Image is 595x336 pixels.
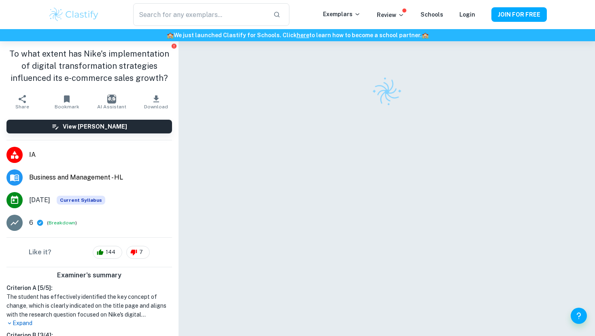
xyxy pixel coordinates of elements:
p: 6 [29,218,33,228]
span: Current Syllabus [57,196,105,205]
h6: Examiner's summary [3,270,175,280]
span: Bookmark [55,104,79,110]
p: Review [377,11,404,19]
span: 7 [135,248,147,256]
input: Search for any exemplars... [133,3,267,26]
button: Breakdown [49,219,75,226]
button: Report issue [171,43,177,49]
img: Clastify logo [367,72,407,112]
p: Expand [6,319,172,328]
span: 144 [101,248,120,256]
span: IA [29,150,172,160]
button: AI Assistant [89,91,134,113]
button: JOIN FOR FREE [491,7,547,22]
div: 7 [126,246,150,259]
button: Bookmark [45,91,89,113]
button: View [PERSON_NAME] [6,120,172,133]
h6: We just launched Clastify for Schools. Click to learn how to become a school partner. [2,31,593,40]
div: This exemplar is based on the current syllabus. Feel free to refer to it for inspiration/ideas wh... [57,196,105,205]
a: Schools [421,11,443,18]
a: here [297,32,309,38]
span: Share [15,104,29,110]
span: ( ) [47,219,77,227]
button: Download [134,91,178,113]
span: Business and Management - HL [29,173,172,182]
h6: Criterion A [ 5 / 5 ]: [6,283,172,292]
span: Download [144,104,168,110]
img: AI Assistant [107,95,116,104]
h6: View [PERSON_NAME] [63,122,127,131]
h1: To what extent has Nike's implementation of digital transformation strategies influenced its e-co... [6,48,172,84]
img: Clastify logo [48,6,100,23]
h1: The student has effectively identified the key concept of change, which is clearly indicated on t... [6,292,172,319]
div: 144 [93,246,122,259]
span: 🏫 [422,32,429,38]
span: AI Assistant [97,104,126,110]
span: [DATE] [29,195,50,205]
p: Exemplars [323,10,361,19]
button: Help and Feedback [571,308,587,324]
span: 🏫 [167,32,174,38]
h6: Like it? [29,247,51,257]
a: Login [459,11,475,18]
